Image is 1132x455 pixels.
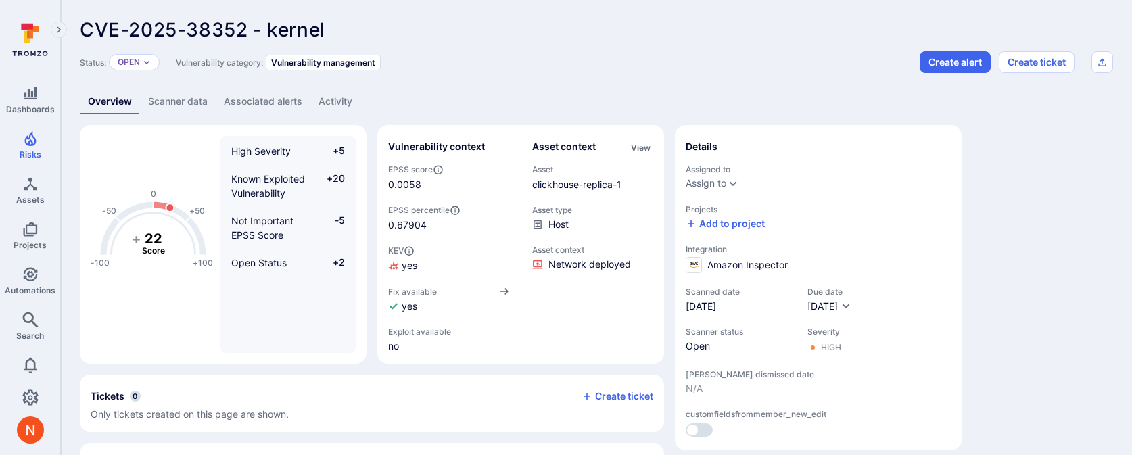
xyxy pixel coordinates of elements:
[20,149,41,160] span: Risks
[145,230,162,246] tspan: 22
[707,258,788,272] span: Amazon Inspector
[402,300,417,313] span: yes
[14,240,47,250] span: Projects
[140,89,216,114] a: Scanner data
[54,24,64,36] i: Expand navigation menu
[80,375,664,432] section: tickets card
[686,178,726,189] button: Assign to
[1091,51,1113,73] div: Export as CSV
[807,300,838,312] span: [DATE]
[686,164,951,174] span: Assigned to
[532,178,621,190] a: clickhouse-replica-1
[193,258,213,268] text: +100
[807,287,851,297] span: Due date
[532,164,654,174] span: Asset
[388,339,510,353] span: no
[319,256,345,270] span: +2
[686,140,717,153] h2: Details
[130,391,141,402] span: 0
[151,189,156,199] text: 0
[548,258,631,271] span: Click to view evidence
[132,230,141,246] tspan: +
[388,140,485,153] h2: Vulnerability context
[231,173,305,199] span: Known Exploited Vulnerability
[80,375,664,432] div: Collapse
[310,89,360,114] a: Activity
[51,22,67,38] button: Expand navigation menu
[319,144,345,158] span: +5
[686,339,794,353] span: Open
[686,204,951,214] span: Projects
[5,285,55,295] span: Automations
[16,331,44,341] span: Search
[686,217,765,231] button: Add to project
[80,18,325,41] span: CVE-2025-38352 - kernel
[91,408,289,420] span: Only tickets created on this page are shown.
[628,143,653,153] button: View
[216,89,310,114] a: Associated alerts
[388,245,510,256] span: KEV
[728,178,738,189] button: Expand dropdown
[807,327,841,337] span: Severity
[402,259,417,272] span: yes
[17,416,44,444] div: Neeren Patki
[532,140,596,153] h2: Asset context
[102,206,116,216] text: -50
[388,164,510,175] span: EPSS score
[231,215,293,241] span: Not Important EPSS Score
[388,218,510,232] span: 0.67904
[999,51,1075,73] button: Create ticket
[686,327,794,337] span: Scanner status
[807,287,851,313] div: Due date field
[6,104,55,114] span: Dashboards
[231,257,287,268] span: Open Status
[266,55,381,70] div: Vulnerability management
[821,342,841,353] div: High
[91,258,110,268] text: -100
[628,140,653,154] div: Click to view all asset context details
[532,245,654,255] span: Asset context
[80,57,106,68] span: Status:
[388,287,437,297] span: Fix available
[675,125,962,450] section: details card
[582,390,653,402] button: Create ticket
[80,89,140,114] a: Overview
[189,206,205,216] text: +50
[532,205,654,215] span: Asset type
[118,57,140,68] button: Open
[548,218,569,231] span: Host
[388,178,421,191] span: 0.0058
[231,145,291,157] span: High Severity
[16,195,45,205] span: Assets
[388,205,510,216] span: EPSS percentile
[686,369,951,379] span: [PERSON_NAME] dismissed date
[91,389,124,403] h2: Tickets
[319,172,345,200] span: +20
[319,214,345,242] span: -5
[176,57,263,68] span: Vulnerability category:
[686,300,794,313] span: [DATE]
[686,244,951,254] span: Integration
[126,230,181,256] g: The vulnerability score is based on the parameters defined in the settings
[686,409,951,419] span: customfieldsfrommember_new_edit
[388,327,451,337] span: Exploit available
[686,287,794,297] span: Scanned date
[143,58,151,66] button: Expand dropdown
[920,51,991,73] button: Create alert
[17,416,44,444] img: ACg8ocIprwjrgDQnDsNSk9Ghn5p5-B8DpAKWoJ5Gi9syOE4K59tr4Q=s96-c
[686,382,951,396] span: N/A
[807,300,851,313] button: [DATE]
[80,89,1113,114] div: Vulnerability tabs
[142,245,165,256] text: Score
